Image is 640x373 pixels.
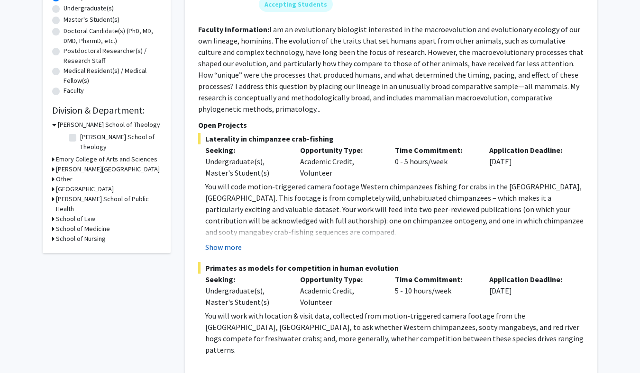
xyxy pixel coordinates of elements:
div: [DATE] [482,274,577,308]
label: [PERSON_NAME] School of Theology [80,132,159,152]
button: Show more [205,241,242,253]
div: [DATE] [482,144,577,178]
h3: [GEOGRAPHIC_DATA] [56,184,114,194]
span: Primates as models for competition in human evolution [198,262,584,274]
div: Academic Credit, Volunteer [293,274,388,308]
p: Opportunity Type: [300,144,381,156]
p: Open Projects [198,119,584,131]
label: Faculty [64,86,84,96]
p: Time Commitment: [395,274,475,285]
iframe: Chat [7,330,40,366]
div: Undergraduate(s), Master's Student(s) [205,285,286,308]
label: Doctoral Candidate(s) (PhD, MD, DMD, PharmD, etc.) [64,26,161,46]
h3: [PERSON_NAME][GEOGRAPHIC_DATA] [56,164,160,174]
p: Application Deadline: [489,144,570,156]
div: 0 - 5 hours/week [388,144,483,178]
p: Time Commitment: [395,144,475,156]
h3: Other [56,174,73,184]
p: You will work with location & visit data, collected from motion-triggered camera footage from the... [205,310,584,355]
h3: School of Nursing [56,234,106,244]
h3: School of Medicine [56,224,110,234]
fg-read-more: I am an evolutionary biologist interested in the macroevolution and evolutionary ecology of our o... [198,25,584,114]
h3: [PERSON_NAME] School of Theology [58,120,160,130]
h3: Emory College of Arts and Sciences [56,154,157,164]
p: Seeking: [205,144,286,156]
label: Undergraduate(s) [64,3,114,13]
b: Faculty Information: [198,25,269,34]
div: Undergraduate(s), Master's Student(s) [205,156,286,178]
p: Opportunity Type: [300,274,381,285]
h2: Division & Department: [52,105,161,116]
p: Seeking: [205,274,286,285]
p: You will code motion-triggered camera footage Western chimpanzees fishing for crabs in the [GEOGR... [205,181,584,238]
span: Laterality in chimpanzee crab-fishing [198,133,584,144]
div: Academic Credit, Volunteer [293,144,388,178]
div: 5 - 10 hours/week [388,274,483,308]
p: Application Deadline: [489,274,570,285]
h3: School of Law [56,214,95,224]
label: Medical Resident(s) / Medical Fellow(s) [64,66,161,86]
label: Master's Student(s) [64,15,119,25]
label: Postdoctoral Researcher(s) / Research Staff [64,46,161,66]
h3: [PERSON_NAME] School of Public Health [56,194,161,214]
